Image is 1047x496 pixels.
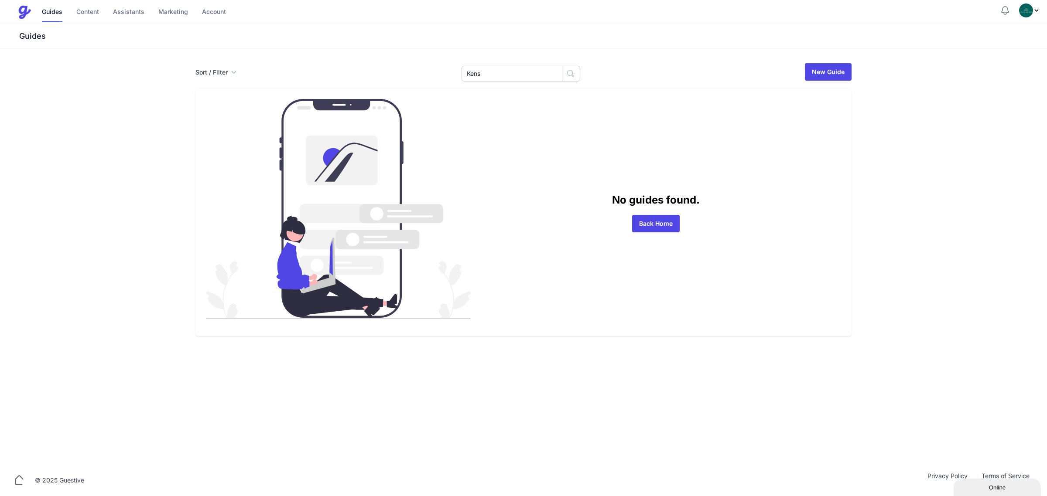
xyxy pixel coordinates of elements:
[1000,5,1010,16] button: Notifications
[954,477,1043,496] iframe: chat widget
[1019,3,1033,17] img: oovs19i4we9w73xo0bfpgswpi0cd
[805,63,852,81] a: New Guide
[158,3,188,22] a: Marketing
[206,99,471,319] img: guides_empty-d86bb564b29550a31688b3f861ba8bd6c8a7e1b83f23caef24972e3052780355.svg
[1019,3,1040,17] div: Profile Menu
[195,68,236,77] button: Sort / Filter
[42,3,62,22] a: Guides
[76,3,99,22] a: Content
[471,192,841,208] p: No guides found.
[202,3,226,22] a: Account
[17,5,31,19] img: Guestive Guides
[113,3,144,22] a: Assistants
[975,472,1037,489] a: Terms of Service
[632,215,680,232] a: Back Home
[920,472,975,489] a: Privacy Policy
[35,476,84,485] div: © 2025 Guestive
[462,66,562,82] input: Search Guides
[17,31,1047,41] h3: Guides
